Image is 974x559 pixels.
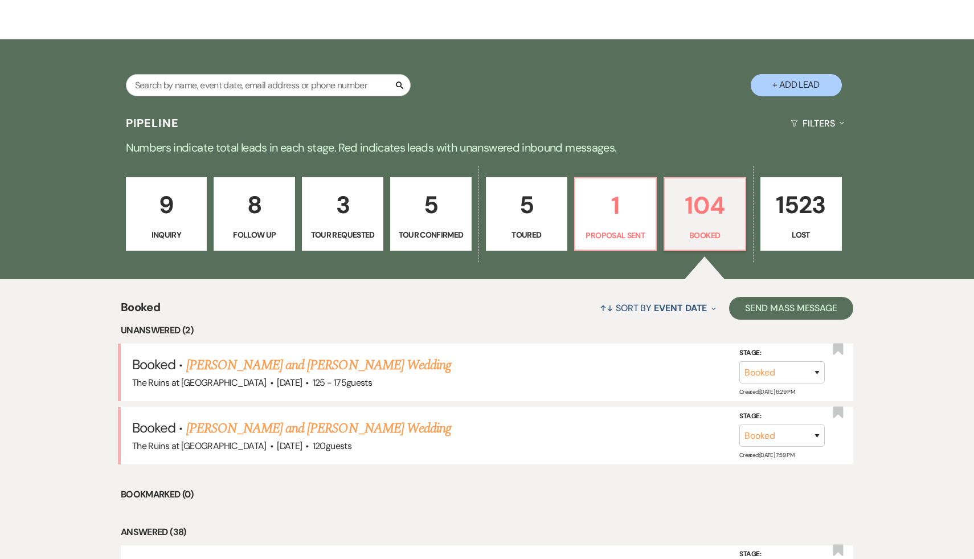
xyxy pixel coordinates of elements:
[768,186,834,224] p: 1523
[221,229,288,241] p: Follow Up
[121,323,853,338] li: Unanswered (2)
[739,346,825,359] label: Stage:
[121,525,853,540] li: Answered (38)
[313,440,351,452] span: 120 guests
[760,177,842,251] a: 1523Lost
[768,229,834,241] p: Lost
[654,302,707,314] span: Event Date
[133,186,200,224] p: 9
[574,177,657,251] a: 1Proposal Sent
[277,377,302,389] span: [DATE]
[390,177,472,251] a: 5Tour Confirmed
[126,74,411,96] input: Search by name, event date, email address or phone number
[493,186,560,224] p: 5
[486,177,567,251] a: 5Toured
[121,299,160,323] span: Booked
[739,388,795,395] span: Created: [DATE] 6:29 PM
[186,418,452,439] a: [PERSON_NAME] and [PERSON_NAME] Wedding
[214,177,295,251] a: 8Follow Up
[126,115,179,131] h3: Pipeline
[313,377,372,389] span: 125 - 175 guests
[493,229,560,241] p: Toured
[582,229,649,242] p: Proposal Sent
[786,108,848,138] button: Filters
[672,229,738,242] p: Booked
[77,138,897,157] p: Numbers indicate total leads in each stage. Red indicates leads with unanswered inbound messages.
[600,302,613,314] span: ↑↓
[126,177,207,251] a: 9Inquiry
[309,229,376,241] p: Tour Requested
[121,487,853,502] li: Bookmarked (0)
[186,355,452,376] a: [PERSON_NAME] and [PERSON_NAME] Wedding
[729,297,853,320] button: Send Mass Message
[221,186,288,224] p: 8
[582,186,649,225] p: 1
[132,377,267,389] span: The Ruins at [GEOGRAPHIC_DATA]
[132,419,175,436] span: Booked
[664,177,746,251] a: 104Booked
[277,440,302,452] span: [DATE]
[309,186,376,224] p: 3
[398,186,464,224] p: 5
[398,229,464,241] p: Tour Confirmed
[133,229,200,241] p: Inquiry
[739,451,794,459] span: Created: [DATE] 7:59 PM
[739,410,825,423] label: Stage:
[751,74,842,96] button: + Add Lead
[302,177,383,251] a: 3Tour Requested
[672,186,738,225] p: 104
[132,356,175,373] span: Booked
[595,293,721,323] button: Sort By Event Date
[132,440,267,452] span: The Ruins at [GEOGRAPHIC_DATA]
